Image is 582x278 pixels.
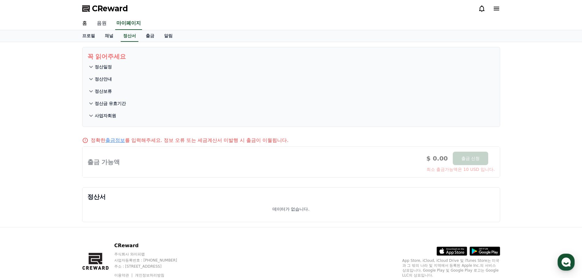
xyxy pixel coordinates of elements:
[92,4,128,13] span: CReward
[87,97,495,110] button: 정산금 유효기간
[87,193,495,201] p: 정산서
[77,30,100,42] a: 프로필
[402,258,500,278] p: App Store, iCloud, iCloud Drive 및 iTunes Store는 미국과 그 밖의 나라 및 지역에서 등록된 Apple Inc.의 서비스 상표입니다. Goo...
[87,61,495,73] button: 정산일정
[95,64,112,70] p: 정산일정
[40,193,79,209] a: 대화
[87,85,495,97] button: 정산보류
[87,52,495,61] p: 꼭 읽어주세요
[159,30,178,42] a: 알림
[114,273,134,277] a: 이용약관
[56,203,63,208] span: 대화
[121,30,138,42] a: 정산서
[95,113,116,119] p: 사업자회원
[95,100,126,107] p: 정산금 유효기간
[114,252,189,257] p: 주식회사 와이피랩
[82,4,128,13] a: CReward
[92,17,112,30] a: 음원
[105,137,125,143] a: 출금정보
[94,203,102,208] span: 설정
[273,206,309,212] p: 데이터가 없습니다.
[114,264,189,269] p: 주소 : [STREET_ADDRESS]
[87,110,495,122] button: 사업자회원
[141,30,159,42] a: 출금
[135,273,164,277] a: 개인정보처리방침
[95,88,112,94] p: 정산보류
[114,258,189,263] p: 사업자등록번호 : [PHONE_NUMBER]
[91,137,289,144] p: 정확한 를 입력해주세요. 정보 오류 또는 세금계산서 미발행 시 출금이 이월됩니다.
[77,17,92,30] a: 홈
[95,76,112,82] p: 정산안내
[19,203,23,208] span: 홈
[79,193,117,209] a: 설정
[100,30,118,42] a: 채널
[114,242,189,249] p: CReward
[115,17,142,30] a: 마이페이지
[2,193,40,209] a: 홈
[87,73,495,85] button: 정산안내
